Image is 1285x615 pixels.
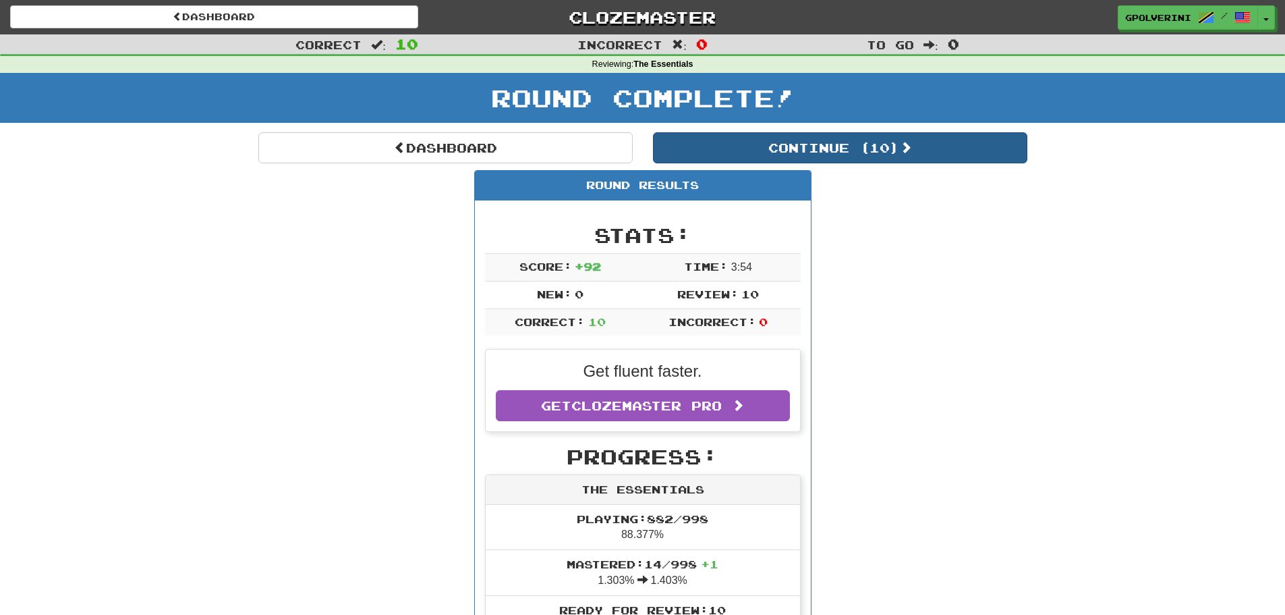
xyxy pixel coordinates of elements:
span: Review: [677,288,739,300]
div: Round Results [475,171,811,200]
li: 1.303% 1.403% [486,550,800,596]
h2: Progress: [485,446,801,468]
span: Playing: 882 / 998 [577,512,708,525]
a: Clozemaster [438,5,847,29]
span: / [1221,11,1228,20]
span: : [923,39,938,51]
span: Correct [295,38,362,51]
a: gpolverini / [1118,5,1258,30]
li: 88.377% [486,505,800,551]
span: Mastered: 14 / 998 [567,558,718,570]
h2: Stats: [485,224,801,246]
span: gpolverini [1125,11,1191,24]
button: Continue (10) [653,132,1027,163]
span: Incorrect: [668,315,756,328]
span: : [672,39,687,51]
span: New: [537,288,572,300]
span: 3 : 54 [731,261,752,273]
span: Incorrect [577,38,662,51]
span: Score: [519,260,572,273]
a: Dashboard [258,132,633,163]
span: 0 [696,36,708,52]
h1: Round Complete! [5,84,1280,111]
span: To go [867,38,914,51]
a: Dashboard [10,5,418,28]
span: + 92 [575,260,601,273]
span: 0 [759,315,768,328]
a: GetClozemaster Pro [496,390,790,421]
div: The Essentials [486,475,800,505]
span: + 1 [701,558,718,570]
span: : [371,39,386,51]
span: Correct: [515,315,585,328]
span: 10 [588,315,606,328]
span: 10 [395,36,418,52]
span: Time: [684,260,728,273]
p: Get fluent faster. [496,360,790,383]
span: 0 [575,288,583,300]
span: 0 [948,36,959,52]
strong: The Essentials [633,59,693,69]
span: 10 [741,288,759,300]
span: Clozemaster Pro [571,398,722,413]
